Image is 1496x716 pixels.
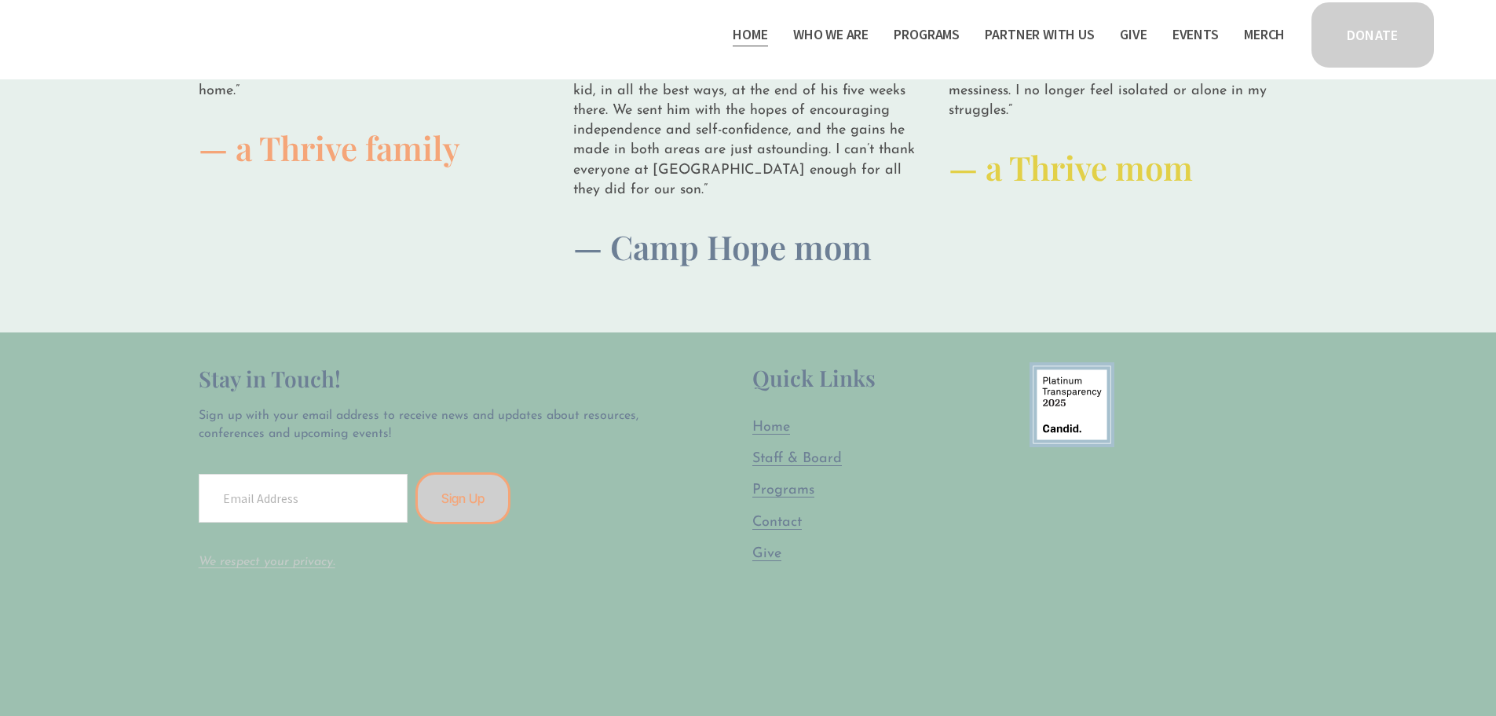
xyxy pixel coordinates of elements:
[894,24,960,46] span: Programs
[1030,362,1114,447] img: 9878580
[752,481,814,501] a: Programs
[573,225,872,269] span: — Camp Hope mom
[985,24,1094,46] span: Partner With Us
[752,513,802,533] a: Contact
[199,556,335,568] a: We respect your privacy.
[199,362,652,395] h2: Stay in Touch!
[752,547,781,561] span: Give
[752,450,842,469] a: Staff & Board
[199,474,408,523] input: Email Address
[793,22,869,47] a: folder dropdown
[752,452,842,466] span: Staff & Board
[793,24,869,46] span: Who We Are
[415,472,510,524] button: Sign Up
[949,42,1297,121] p: “Thrive opened a door for me into a warm, caring community modeling hope in the midst of life’s m...
[199,407,652,442] p: Sign up with your email address to receive news and updates about resources, conferences and upco...
[894,22,960,47] a: folder dropdown
[441,490,485,506] span: Sign Up
[752,418,790,438] a: Home
[752,483,814,498] span: Programs
[752,363,876,392] span: Quick Links
[1172,22,1219,47] a: Events
[199,126,460,170] span: — a Thrive family
[752,420,790,435] span: Home
[1120,22,1147,47] a: Give
[733,22,767,47] a: Home
[1244,22,1285,47] a: Merch
[573,42,922,200] p: “Camp Hope was the absolute best thing we could have done for our son this summer. He was a diffe...
[985,22,1094,47] a: folder dropdown
[949,145,1193,189] span: — a Thrive mom
[752,516,802,530] span: Contact
[752,545,781,564] a: Give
